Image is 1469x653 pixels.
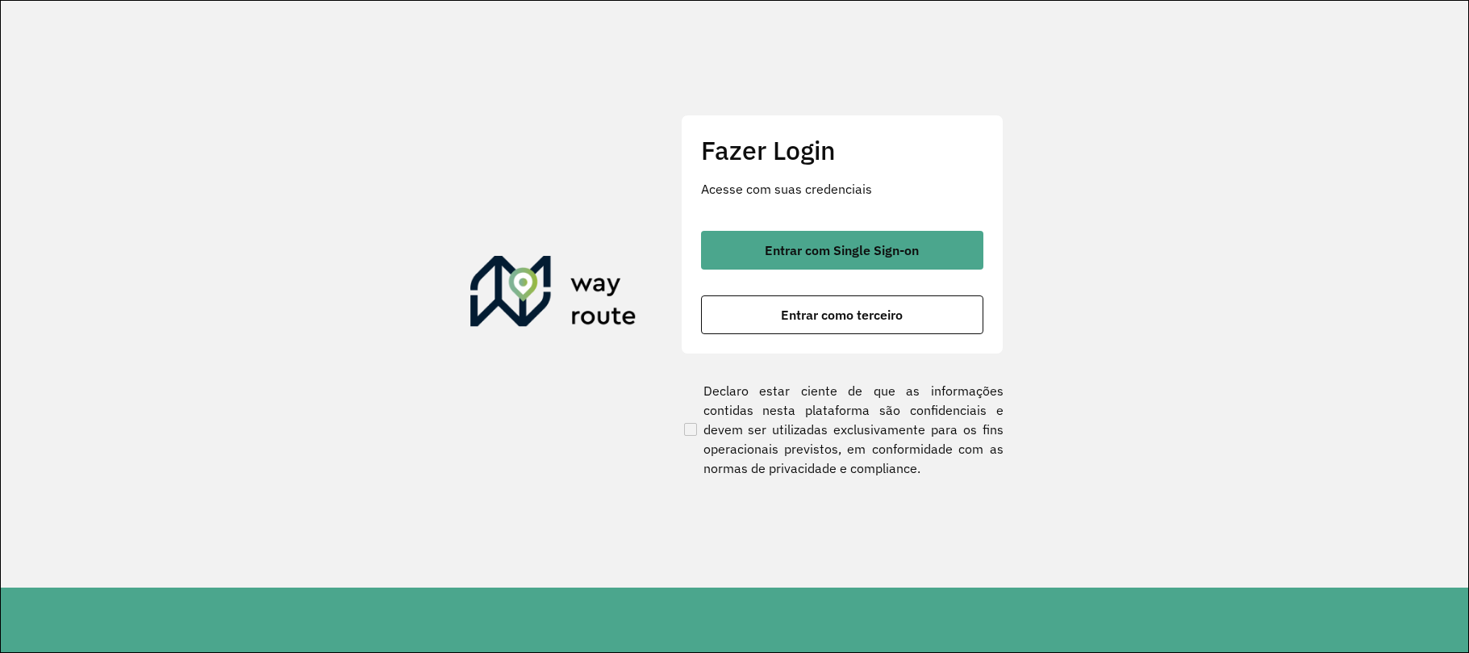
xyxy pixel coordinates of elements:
[701,231,983,270] button: button
[701,179,983,199] p: Acesse com suas credenciais
[701,135,983,165] h2: Fazer Login
[470,256,636,333] img: Roteirizador AmbevTech
[765,244,919,257] span: Entrar com Single Sign-on
[781,308,903,321] span: Entrar como terceiro
[701,295,983,334] button: button
[681,381,1004,478] label: Declaro estar ciente de que as informações contidas nesta plataforma são confidenciais e devem se...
